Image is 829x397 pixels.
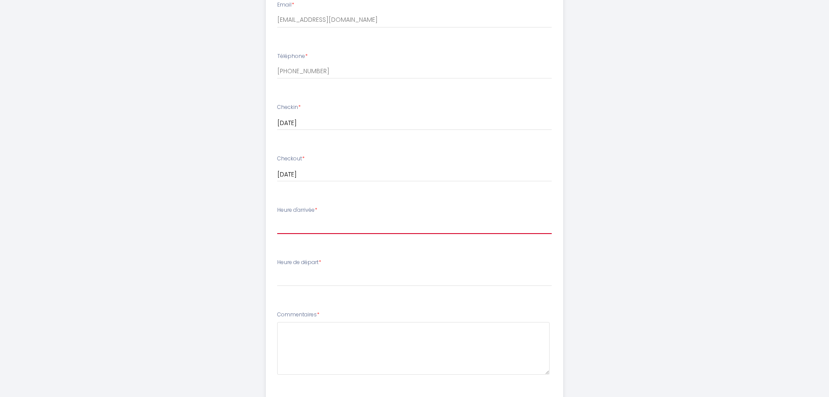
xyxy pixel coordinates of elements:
[277,52,308,61] label: Téléphone
[277,155,305,163] label: Checkout
[277,1,294,9] label: Email
[277,311,319,319] label: Commentaires
[277,258,321,267] label: Heure de départ
[277,103,301,112] label: Checkin
[277,206,317,214] label: Heure d'arrivée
